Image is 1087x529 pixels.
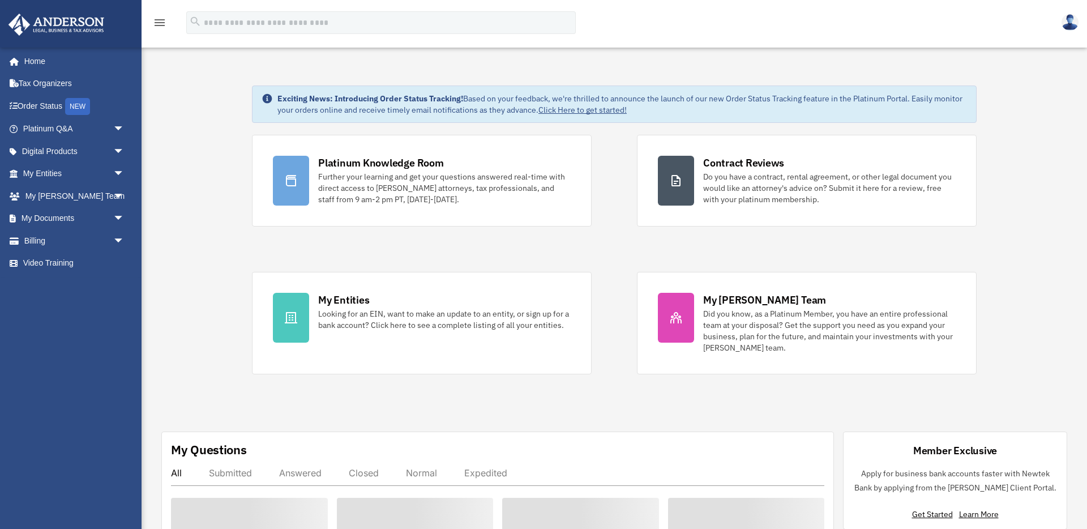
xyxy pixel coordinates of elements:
[171,467,182,479] div: All
[703,156,784,170] div: Contract Reviews
[189,15,202,28] i: search
[277,93,967,116] div: Based on your feedback, we're thrilled to announce the launch of our new Order Status Tracking fe...
[113,140,136,163] span: arrow_drop_down
[318,156,444,170] div: Platinum Knowledge Room
[171,441,247,458] div: My Questions
[153,20,166,29] a: menu
[113,118,136,141] span: arrow_drop_down
[8,72,142,95] a: Tax Organizers
[252,272,592,374] a: My Entities Looking for an EIN, want to make an update to an entity, or sign up for a bank accoun...
[1062,14,1079,31] img: User Pic
[318,308,571,331] div: Looking for an EIN, want to make an update to an entity, or sign up for a bank account? Click her...
[703,293,826,307] div: My [PERSON_NAME] Team
[113,207,136,231] span: arrow_drop_down
[913,443,997,458] div: Member Exclusive
[912,509,957,519] a: Get Started
[277,93,463,104] strong: Exciting News: Introducing Order Status Tracking!
[8,50,136,72] a: Home
[538,105,627,115] a: Click Here to get started!
[464,467,507,479] div: Expedited
[5,14,108,36] img: Anderson Advisors Platinum Portal
[318,293,369,307] div: My Entities
[113,229,136,253] span: arrow_drop_down
[703,171,956,205] div: Do you have a contract, rental agreement, or other legal document you would like an attorney's ad...
[406,467,437,479] div: Normal
[8,163,142,185] a: My Entitiesarrow_drop_down
[8,252,142,275] a: Video Training
[8,185,142,207] a: My [PERSON_NAME] Teamarrow_drop_down
[853,467,1058,494] p: Apply for business bank accounts faster with Newtek Bank by applying from the [PERSON_NAME] Clien...
[8,229,142,252] a: Billingarrow_drop_down
[153,16,166,29] i: menu
[703,308,956,353] div: Did you know, as a Platinum Member, you have an entire professional team at your disposal? Get th...
[113,185,136,208] span: arrow_drop_down
[8,140,142,163] a: Digital Productsarrow_drop_down
[8,95,142,118] a: Order StatusNEW
[637,272,977,374] a: My [PERSON_NAME] Team Did you know, as a Platinum Member, you have an entire professional team at...
[252,135,592,227] a: Platinum Knowledge Room Further your learning and get your questions answered real-time with dire...
[318,171,571,205] div: Further your learning and get your questions answered real-time with direct access to [PERSON_NAM...
[637,135,977,227] a: Contract Reviews Do you have a contract, rental agreement, or other legal document you would like...
[8,118,142,140] a: Platinum Q&Aarrow_drop_down
[65,98,90,115] div: NEW
[279,467,322,479] div: Answered
[8,207,142,230] a: My Documentsarrow_drop_down
[113,163,136,186] span: arrow_drop_down
[209,467,252,479] div: Submitted
[959,509,999,519] a: Learn More
[349,467,379,479] div: Closed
